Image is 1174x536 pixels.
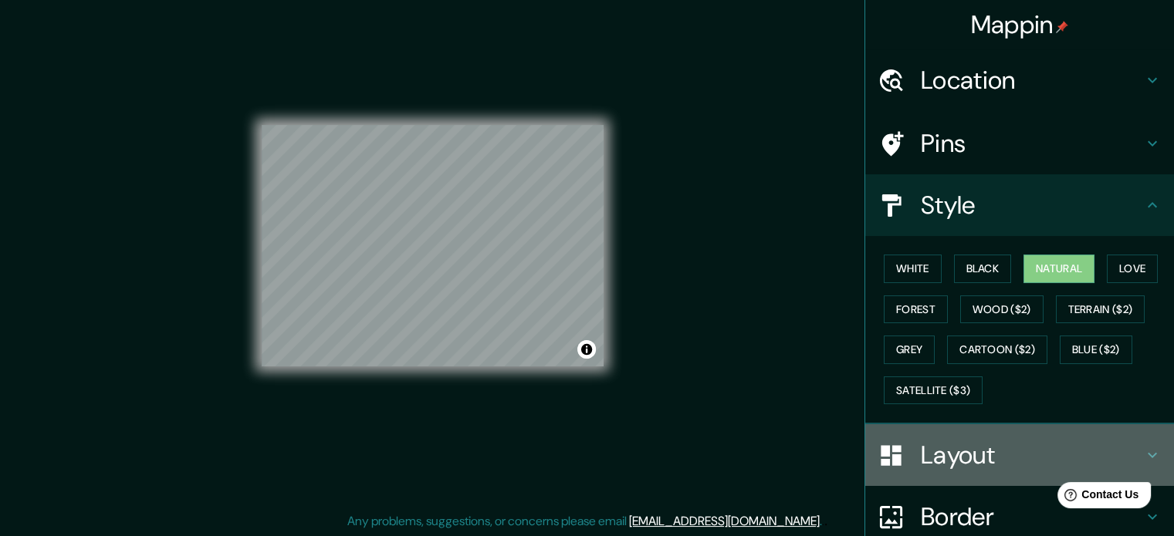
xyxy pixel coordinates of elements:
h4: Layout [921,440,1143,470]
h4: Style [921,190,1143,221]
iframe: Help widget launcher [1037,476,1157,519]
button: Cartoon ($2) [947,335,1047,364]
h4: Mappin [971,9,1069,40]
button: Natural [1023,255,1094,283]
button: Blue ($2) [1060,335,1132,364]
button: Grey [884,335,935,364]
button: White [884,255,942,283]
h4: Location [921,65,1143,96]
canvas: Map [262,125,604,366]
button: Wood ($2) [960,295,1044,324]
button: Forest [884,295,948,324]
div: . [822,512,824,531]
button: Toggle attribution [577,340,596,359]
button: Terrain ($2) [1056,295,1145,324]
div: . [824,512,827,531]
div: Style [865,174,1174,236]
div: Pins [865,113,1174,174]
div: Layout [865,424,1174,486]
h4: Pins [921,128,1143,159]
button: Satellite ($3) [884,376,983,405]
button: Love [1107,255,1158,283]
img: pin-icon.png [1056,21,1068,33]
button: Black [954,255,1012,283]
div: Location [865,49,1174,111]
p: Any problems, suggestions, or concerns please email . [347,512,822,531]
h4: Border [921,501,1143,532]
a: [EMAIL_ADDRESS][DOMAIN_NAME] [629,513,820,529]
